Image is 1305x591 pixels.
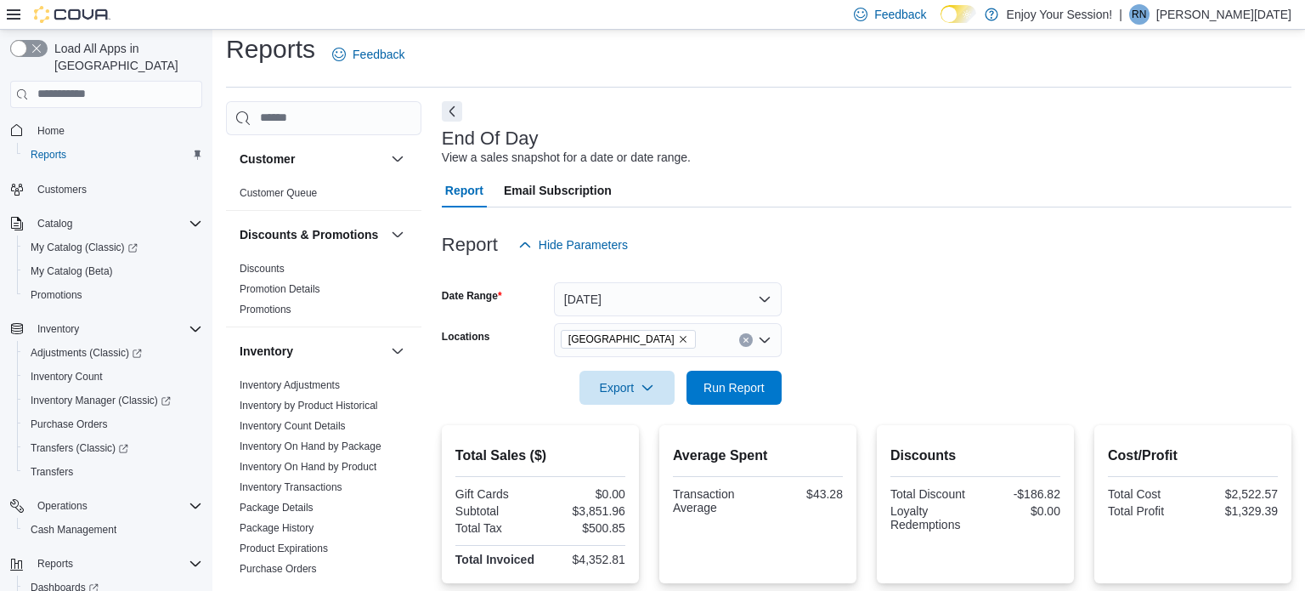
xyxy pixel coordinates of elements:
span: Inventory Transactions [240,480,342,494]
span: Home [37,124,65,138]
span: Inventory On Hand by Package [240,440,381,453]
div: -$186.82 [979,487,1060,501]
a: Transfers (Classic) [17,436,209,460]
span: Transfers [31,465,73,479]
button: Open list of options [758,333,771,347]
a: Transfers (Classic) [24,438,135,458]
h1: Reports [226,32,315,66]
div: Subtotal [455,504,537,518]
a: Transfers [24,462,80,482]
p: [PERSON_NAME][DATE] [1156,4,1291,25]
span: Hide Parameters [539,236,628,253]
div: View a sales snapshot for a date or date range. [442,149,691,167]
h2: Discounts [890,446,1060,466]
button: Catalog [31,213,79,234]
button: Customer [387,149,408,169]
a: Discounts [240,263,285,275]
span: Feedback [353,46,404,63]
button: Hide Parameters [511,228,635,262]
button: Customer [240,151,384,168]
a: Inventory Transactions [240,481,342,493]
span: Purchase Orders [31,418,108,431]
div: Gift Cards [455,487,537,501]
a: Product Expirations [240,543,328,554]
p: Enjoy Your Session! [1007,4,1113,25]
a: Customers [31,179,93,200]
button: Run Report [686,371,782,405]
button: Remove North York from selection in this group [678,334,688,344]
span: Inventory Count Details [240,419,346,433]
span: Inventory by Product Historical [240,399,378,412]
a: Promotion Details [240,283,320,295]
div: $1,329.39 [1196,504,1278,518]
span: Reports [24,145,202,165]
div: $4,352.81 [544,553,625,566]
h3: End Of Day [442,128,539,149]
h3: Customer [240,151,295,168]
span: Report [445,173,483,207]
button: Inventory [240,343,384,360]
span: Feedback [874,6,926,23]
span: Cash Management [31,523,116,537]
div: Renee Noel [1129,4,1150,25]
a: Inventory Count [24,367,110,387]
button: Promotions [17,283,209,307]
span: Product Expirations [240,542,328,555]
span: My Catalog (Classic) [31,241,138,254]
a: Promotions [240,304,291,315]
span: Purchase Orders [24,414,202,435]
a: My Catalog (Classic) [24,237,144,258]
h3: Discounts & Promotions [240,226,378,243]
h3: Inventory [240,343,293,360]
a: Adjustments (Classic) [17,341,209,365]
span: Adjustments (Classic) [24,343,202,363]
div: Total Tax [455,521,537,535]
span: Catalog [37,217,72,230]
div: Transaction Average [673,487,754,514]
button: Clear input [739,333,753,347]
a: Inventory Count Details [240,420,346,432]
button: Next [442,101,462,122]
span: My Catalog (Classic) [24,237,202,258]
button: [DATE] [554,282,782,316]
button: Purchase Orders [17,412,209,436]
span: Operations [31,496,202,516]
span: Cash Management [24,520,202,540]
span: My Catalog (Beta) [24,261,202,281]
button: Home [3,118,209,143]
span: Load All Apps in [GEOGRAPHIC_DATA] [48,40,202,74]
span: Run Report [703,379,765,396]
a: Feedback [325,37,411,71]
button: Operations [3,494,209,518]
a: Inventory Manager (Classic) [24,390,178,411]
span: Email Subscription [504,173,612,207]
a: Adjustments (Classic) [24,343,149,363]
img: Cova [34,6,110,23]
a: Inventory On Hand by Product [240,461,376,473]
div: $0.00 [544,487,625,501]
h2: Cost/Profit [1108,446,1278,466]
div: Customer [226,183,421,210]
span: Customer Queue [240,186,317,200]
span: RN [1132,4,1146,25]
span: Inventory On Hand by Product [240,460,376,474]
a: Promotions [24,285,89,305]
h3: Report [442,235,498,255]
button: Reports [31,554,80,574]
div: $2,522.57 [1196,487,1278,501]
a: My Catalog (Classic) [17,236,209,259]
div: Discounts & Promotions [226,259,421,327]
a: Package History [240,522,314,534]
span: My Catalog (Beta) [31,264,113,278]
span: Transfers (Classic) [31,441,128,455]
a: Inventory Manager (Classic) [17,389,209,412]
strong: Total Invoiced [455,553,534,566]
span: Reports [31,148,66,162]
a: Package Details [240,502,314,514]
label: Locations [442,330,490,344]
button: Export [579,371,675,405]
button: Catalog [3,212,209,236]
span: Promotions [240,303,291,316]
button: Inventory [387,341,408,361]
